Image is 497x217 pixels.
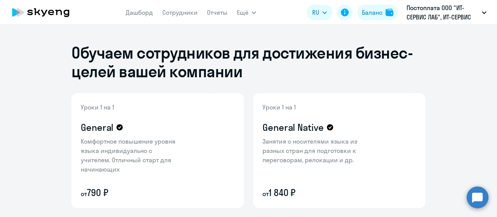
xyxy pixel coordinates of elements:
[307,5,332,20] button: RU
[237,8,248,17] span: Ещё
[403,3,490,22] button: Постоплата ООО "ИТ-СЕРВИС ЛАБ", ИТ-СЕРВИС ЛАБ, ООО
[386,9,393,16] img: balance
[81,102,182,112] p: Уроки 1 на 1
[126,9,153,16] a: Дашборд
[71,93,188,208] img: general-content-bg.png
[362,8,382,17] div: Баланс
[407,3,479,22] p: Постоплата ООО "ИТ-СЕРВИС ЛАБ", ИТ-СЕРВИС ЛАБ, ООО
[237,5,256,20] button: Ещё
[162,9,198,16] a: Сотрудники
[262,137,363,165] p: Занятия с носителями языка из разных стран для подготовки к переговорам, релокации и др.
[312,8,319,17] span: RU
[262,102,363,112] p: Уроки 1 на 1
[207,9,228,16] a: Отчеты
[357,5,398,20] button: Балансbalance
[81,137,182,174] p: Комфортное повышение уровня языка индивидуально с учителем. Отличный старт для начинающих
[71,43,426,81] h1: Обучаем сотрудников для достижения бизнес-целей вашей компании
[81,121,113,134] h4: General
[81,190,87,198] small: от
[262,121,324,134] h4: General Native
[81,186,182,199] p: 790 ₽
[262,190,269,198] small: от
[262,186,363,199] p: 1 840 ₽
[253,93,375,208] img: general-native-content-bg.png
